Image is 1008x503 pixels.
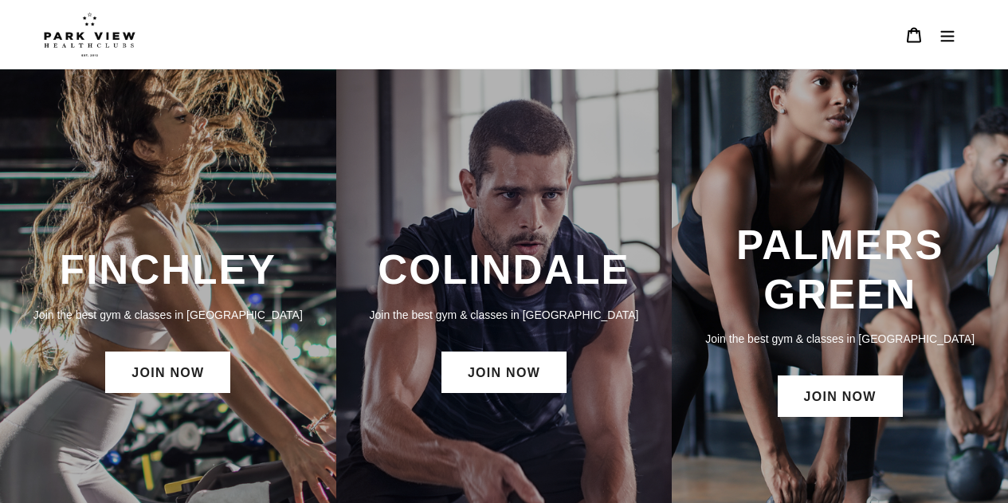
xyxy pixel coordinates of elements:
p: Join the best gym & classes in [GEOGRAPHIC_DATA] [16,306,320,324]
img: Park view health clubs is a gym near you. [44,12,135,57]
a: JOIN NOW: Colindale Membership [441,352,567,393]
button: Menu [931,18,964,52]
p: Join the best gym & classes in [GEOGRAPHIC_DATA] [352,306,657,324]
h3: COLINDALE [352,246,657,294]
h3: PALMERS GREEN [688,221,992,319]
h3: FINCHLEY [16,246,320,294]
p: Join the best gym & classes in [GEOGRAPHIC_DATA] [688,330,992,348]
a: JOIN NOW: Palmers Green Membership [778,375,903,417]
a: JOIN NOW: Finchley Membership [105,352,230,393]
